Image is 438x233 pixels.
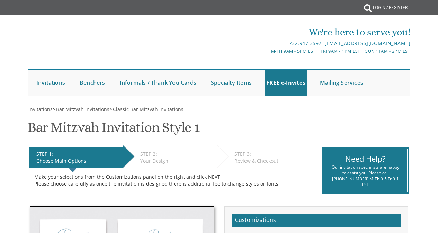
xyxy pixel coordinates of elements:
a: Benchers [78,70,107,96]
div: STEP 3: [234,151,307,158]
div: STEP 1: [36,151,120,158]
a: 732.947.3597 [289,40,322,46]
div: | [155,39,410,47]
a: Bar Mitzvah Invitations [55,106,109,113]
a: Invitations [35,70,67,96]
div: STEP 2: [140,151,214,158]
span: Bar Mitzvah Invitations [56,106,109,113]
a: Mailing Services [318,70,365,96]
div: We're here to serve you! [155,25,410,39]
span: > [53,106,109,113]
a: Invitations [28,106,53,113]
h1: Bar Mitzvah Invitation Style 1 [28,120,199,140]
h2: Customizations [232,214,401,227]
a: Classic Bar Mitzvah Invitations [112,106,184,113]
div: Choose Main Options [36,158,120,164]
div: Our invitation specialists are happy to assist you! Please call [PHONE_NUMBER] M-Th 9-5 Fr 9-1 EST [330,164,402,188]
div: M-Th 9am - 5pm EST | Fri 9am - 1pm EST | Sun 11am - 3pm EST [155,47,410,55]
div: Make your selections from the Customizations panel on the right and click NEXT Please choose care... [34,173,306,187]
div: Need Help? [330,153,402,164]
span: > [109,106,184,113]
div: Your Design [140,158,214,164]
span: Classic Bar Mitzvah Invitations [113,106,184,113]
a: [EMAIL_ADDRESS][DOMAIN_NAME] [324,40,410,46]
a: Specialty Items [209,70,253,96]
a: FREE e-Invites [265,70,307,96]
div: Review & Checkout [234,158,307,164]
a: Informals / Thank You Cards [118,70,198,96]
